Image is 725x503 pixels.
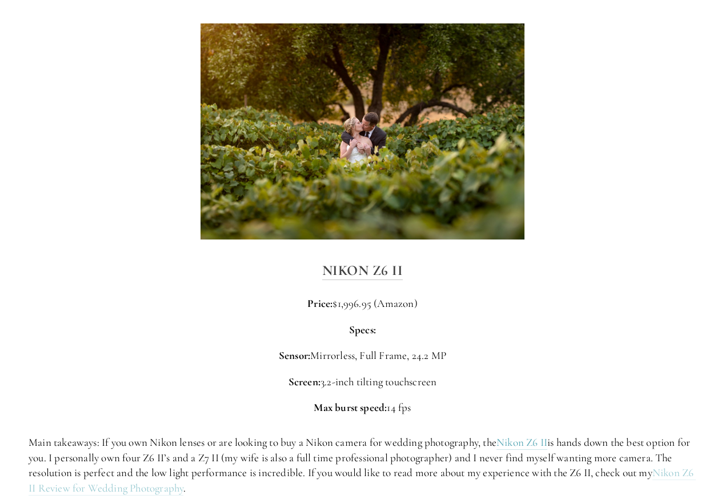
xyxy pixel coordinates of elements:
[29,296,696,312] p: $1,996.95 (Amazon)
[29,348,696,364] p: Mirrorless, Full Frame, 24.2 MP
[29,466,696,496] a: Nikon Z6 II Review for Wedding Photography
[314,401,387,414] strong: Max burst speed:
[496,436,547,450] a: Nikon Z6 II
[322,262,403,279] strong: Nikon Z6 II
[307,297,333,310] strong: Price:
[322,262,403,280] a: Nikon Z6 II
[29,435,696,496] p: Main takeaways: If you own Nikon lenses or are looking to buy a Nikon camera for wedding photogra...
[29,400,696,416] p: 14 fps
[289,375,321,388] strong: Screen:
[279,349,310,362] strong: Sensor:
[29,374,696,390] p: 3.2-inch tilting touchscreen
[349,323,376,336] strong: Specs:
